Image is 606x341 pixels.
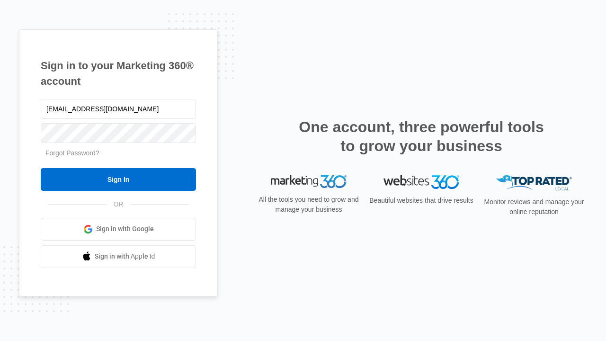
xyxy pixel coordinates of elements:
[41,245,196,268] a: Sign in with Apple Id
[41,58,196,89] h1: Sign in to your Marketing 360® account
[383,175,459,189] img: Websites 360
[41,168,196,191] input: Sign In
[41,99,196,119] input: Email
[496,175,572,191] img: Top Rated Local
[271,175,347,188] img: Marketing 360
[45,149,99,157] a: Forgot Password?
[107,199,130,209] span: OR
[256,195,362,215] p: All the tools you need to grow and manage your business
[41,218,196,241] a: Sign in with Google
[96,224,154,234] span: Sign in with Google
[481,197,587,217] p: Monitor reviews and manage your online reputation
[95,251,155,261] span: Sign in with Apple Id
[368,196,474,206] p: Beautiful websites that drive results
[296,117,547,155] h2: One account, three powerful tools to grow your business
